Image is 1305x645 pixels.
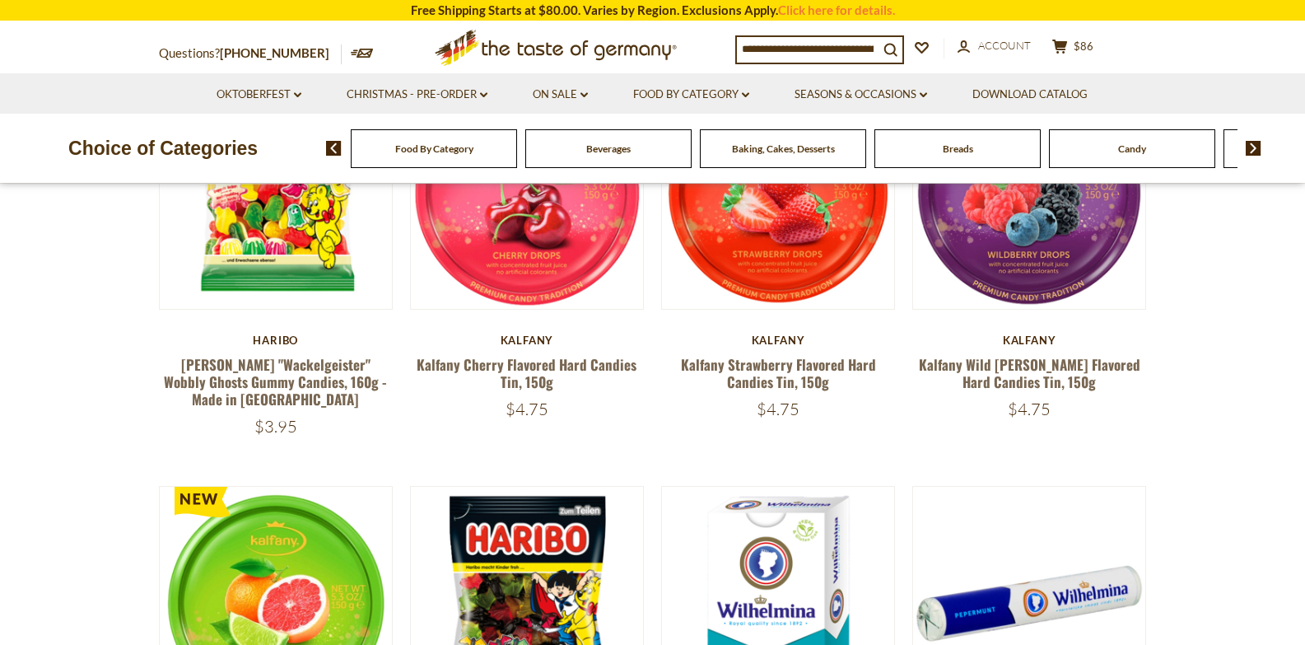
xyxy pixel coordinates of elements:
a: Breads [943,143,973,155]
a: Christmas - PRE-ORDER [347,86,487,104]
a: Kalfany Cherry Flavored Hard Candies Tin, 150g [417,354,636,392]
img: Kalfany Cherry Flavored Hard Candies Tin, 150g [411,77,644,310]
p: Questions? [159,43,342,64]
a: Click here for details. [778,2,895,17]
div: Kalfany [410,334,645,347]
span: $4.75 [757,399,799,419]
img: Haribo "Wackelgeister" Wobbly Ghosts Gummy Candies, 160g - Made in Germany [160,77,393,310]
a: Seasons & Occasions [795,86,927,104]
button: $86 [1048,39,1098,59]
a: Kalfany Strawberry Flavored Hard Candies Tin, 150g [681,354,876,392]
img: previous arrow [326,141,342,156]
span: $4.75 [1008,399,1051,419]
img: Kalfany Wild Berry Flavored Hard Candies Tin, 150g [913,77,1146,310]
a: [PERSON_NAME] "Wackelgeister" Wobbly Ghosts Gummy Candies, 160g - Made in [GEOGRAPHIC_DATA] [164,354,387,410]
div: Kalfany [661,334,896,347]
a: Food By Category [395,143,473,155]
a: Candy [1118,143,1146,155]
a: Baking, Cakes, Desserts [732,143,835,155]
img: Kalfany Strawberry Flavored Hard Candies Tin, 150g [662,77,895,310]
a: Oktoberfest [217,86,301,104]
a: Kalfany Wild [PERSON_NAME] Flavored Hard Candies Tin, 150g [919,354,1140,392]
img: next arrow [1246,141,1261,156]
a: Download Catalog [972,86,1088,104]
a: [PHONE_NUMBER] [220,45,329,60]
span: $4.75 [506,399,548,419]
span: Account [978,39,1031,52]
div: Haribo [159,334,394,347]
div: Kalfany [912,334,1147,347]
a: On Sale [533,86,588,104]
span: $86 [1074,40,1093,53]
a: Account [958,37,1031,55]
a: Food By Category [633,86,749,104]
span: $3.95 [254,416,297,437]
a: Beverages [586,143,631,155]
